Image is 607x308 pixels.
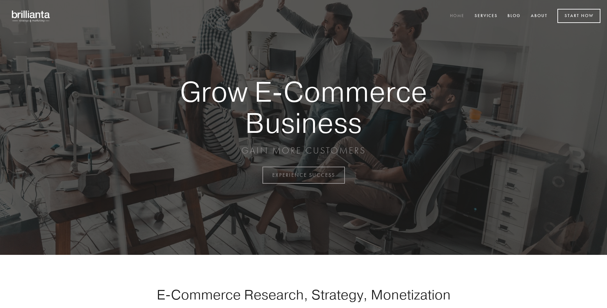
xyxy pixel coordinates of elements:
p: GAIN MORE CUSTOMERS [157,145,450,156]
a: About [527,11,552,22]
a: Blog [503,11,525,22]
a: Services [470,11,502,22]
a: Home [446,11,469,22]
h1: E-Commerce Research, Strategy, Monetization [136,286,471,303]
a: EXPERIENCE SUCCESS [262,167,345,184]
strong: Grow E-Commerce Business [157,76,450,138]
img: brillianta - research, strategy, marketing [7,7,56,26]
a: Start Now [557,9,600,23]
